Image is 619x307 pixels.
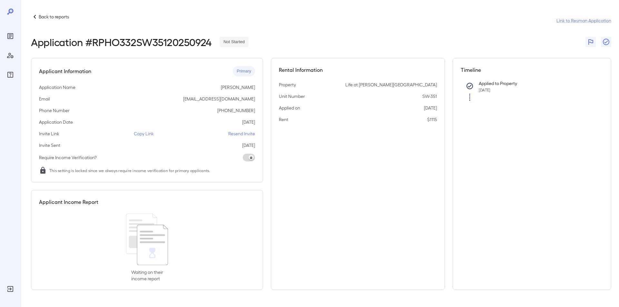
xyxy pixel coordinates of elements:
[39,142,60,149] p: Invite Sent
[5,31,15,41] div: Reports
[39,67,91,75] h5: Applicant Information
[233,68,255,74] span: Primary
[427,116,437,123] p: $1115
[479,88,490,92] span: [DATE]
[39,14,69,20] p: Back to reports
[279,82,296,88] p: Property
[39,107,70,114] p: Phone Number
[39,154,97,161] p: Require Income Verification?
[242,142,255,149] p: [DATE]
[461,66,603,74] h5: Timeline
[5,284,15,294] div: Log Out
[220,39,249,45] span: Not Started
[39,130,59,137] p: Invite Link
[601,37,611,47] button: Close Report
[279,93,305,100] p: Unit Number
[279,105,300,111] p: Applied on
[131,269,163,282] p: Waiting on their income report
[479,80,593,87] p: Applied to Property
[5,50,15,61] div: Manage Users
[217,107,255,114] p: [PHONE_NUMBER]
[49,167,210,174] span: This setting is locked since we always require income verification for primary applicants.
[39,198,98,206] h5: Applicant Income Report
[39,96,50,102] p: Email
[183,96,255,102] p: [EMAIL_ADDRESS][DOMAIN_NAME]
[422,93,437,100] p: SW-351
[279,66,437,74] h5: Rental Information
[424,105,437,111] p: [DATE]
[585,37,596,47] button: Flag Report
[279,116,288,123] p: Rent
[242,119,255,125] p: [DATE]
[39,84,75,91] p: Application Name
[345,82,437,88] p: Life at [PERSON_NAME][GEOGRAPHIC_DATA]
[39,119,73,125] p: Application Date
[228,130,255,137] p: Resend Invite
[134,130,154,137] p: Copy Link
[556,17,611,24] a: Link to Resman Application
[221,84,255,91] p: [PERSON_NAME]
[31,36,212,48] h2: Application # RPHO332SW35120250924
[5,70,15,80] div: FAQ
